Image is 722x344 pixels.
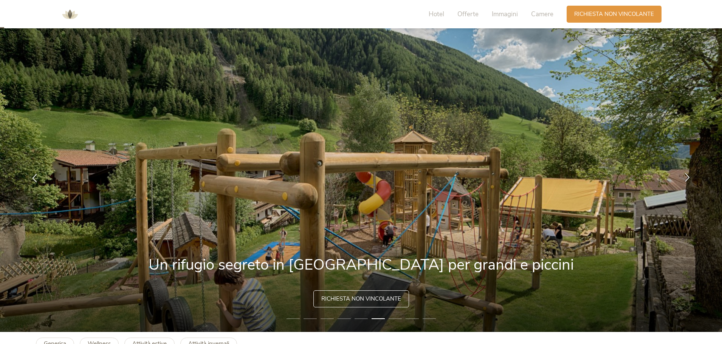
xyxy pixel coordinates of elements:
span: Camere [531,10,553,19]
img: AMONTI & LUNARIS Wellnessresort [59,3,81,26]
a: AMONTI & LUNARIS Wellnessresort [59,11,81,17]
span: Richiesta non vincolante [321,295,401,303]
span: Hotel [429,10,444,19]
span: Offerte [457,10,479,19]
span: Richiesta non vincolante [574,10,654,18]
span: Immagini [492,10,518,19]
